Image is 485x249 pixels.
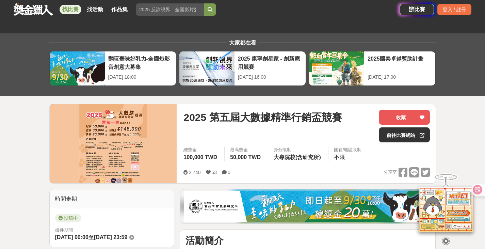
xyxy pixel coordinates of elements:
[84,5,106,14] a: 找活動
[238,74,302,81] div: [DATE] 16:00
[334,154,345,160] span: 不限
[368,55,432,70] div: 2025國泰卓越獎助計畫
[230,154,261,160] span: 50,000 TWD
[309,51,436,86] a: 2025國泰卓越獎助計畫[DATE] 17:00
[50,104,177,183] img: Cover Image
[228,170,230,175] span: 0
[183,110,342,125] span: 2025 第五屆大數據精準行銷盃競賽
[183,154,217,160] span: 100,000 TWD
[274,146,323,153] div: 身分限制
[88,234,94,240] span: 至
[238,55,302,70] div: 2025 康寧創星家 - 創新應用競賽
[55,234,88,240] span: [DATE] 00:00
[108,74,173,81] div: [DATE] 18:00
[379,127,430,142] a: 前往比賽網站
[50,189,174,208] div: 時間走期
[400,4,434,15] a: 辦比賽
[136,3,204,16] input: 2025 反詐視界—全國影片競賽
[189,170,200,175] span: 2,740
[49,51,176,86] a: 翻玩臺味好乳力-全國短影音創意大募集[DATE] 18:00
[419,187,473,232] img: d2146d9a-e6f6-4337-9592-8cefde37ba6b.png
[274,154,321,160] span: 大專院校(含研究所)
[227,40,258,46] span: 大家都在看
[368,74,432,81] div: [DATE] 17:00
[60,5,81,14] a: 找比賽
[108,55,173,70] div: 翻玩臺味好乳力-全國短影音創意大募集
[230,146,262,153] span: 最高獎金
[183,146,219,153] span: 總獎金
[55,214,81,222] span: 投稿中
[384,167,397,177] span: 分享至
[379,110,430,125] button: 收藏
[334,146,362,153] div: 國籍/地區限制
[437,4,471,15] div: 登入 / 註冊
[212,170,217,175] span: 53
[185,235,224,246] strong: 活動簡介
[94,234,127,240] span: [DATE] 23:59
[179,51,306,86] a: 2025 康寧創星家 - 創新應用競賽[DATE] 16:00
[184,191,432,222] img: 1c81a89c-c1b3-4fd6-9c6e-7d29d79abef5.jpg
[109,5,130,14] a: 作品集
[55,228,73,233] span: 徵件期間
